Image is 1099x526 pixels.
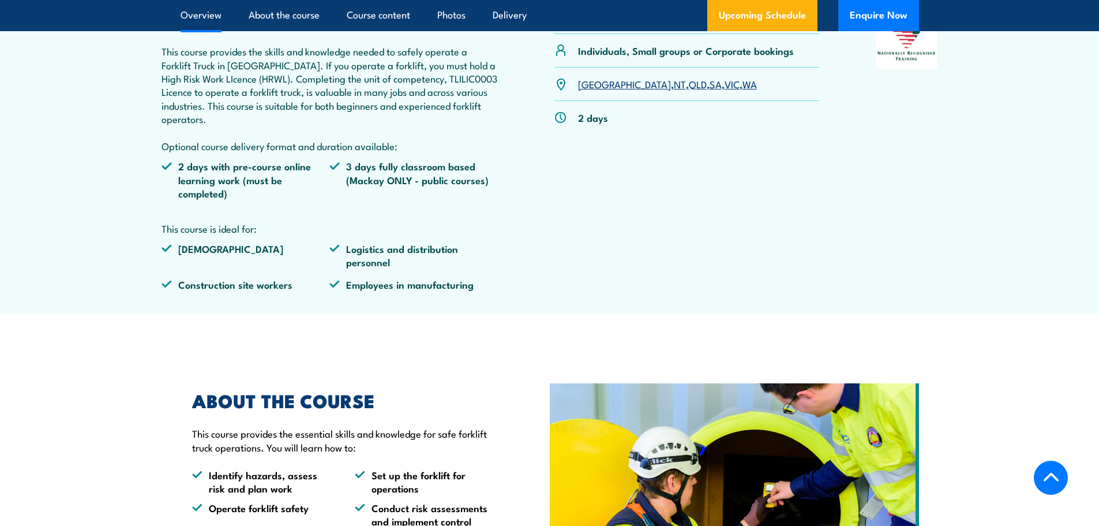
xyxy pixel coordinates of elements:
p: , , , , , [578,77,757,91]
li: Set up the forklift for operations [355,468,497,495]
li: Logistics and distribution personnel [329,242,498,269]
li: Employees in manufacturing [329,278,498,291]
p: 2 days [578,111,608,124]
a: [GEOGRAPHIC_DATA] [578,77,671,91]
a: SA [710,77,722,91]
a: WA [742,77,757,91]
h2: ABOUT THE COURSE [192,392,497,408]
a: VIC [725,77,740,91]
a: QLD [689,77,707,91]
li: 3 days fully classroom based (Mackay ONLY - public courses) [329,159,498,200]
img: Nationally Recognised Training logo. [876,10,938,69]
li: 2 days with pre-course online learning work (must be completed) [162,159,330,200]
p: This course provides the skills and knowledge needed to safely operate a Forklift Truck in [GEOGR... [162,44,498,152]
li: Construction site workers [162,278,330,291]
p: Individuals, Small groups or Corporate bookings [578,44,794,57]
p: This course is ideal for: [162,222,498,235]
p: This course provides the essential skills and knowledge for safe forklift truck operations. You w... [192,427,497,454]
li: [DEMOGRAPHIC_DATA] [162,242,330,269]
li: Identify hazards, assess risk and plan work [192,468,334,495]
a: NT [674,77,686,91]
